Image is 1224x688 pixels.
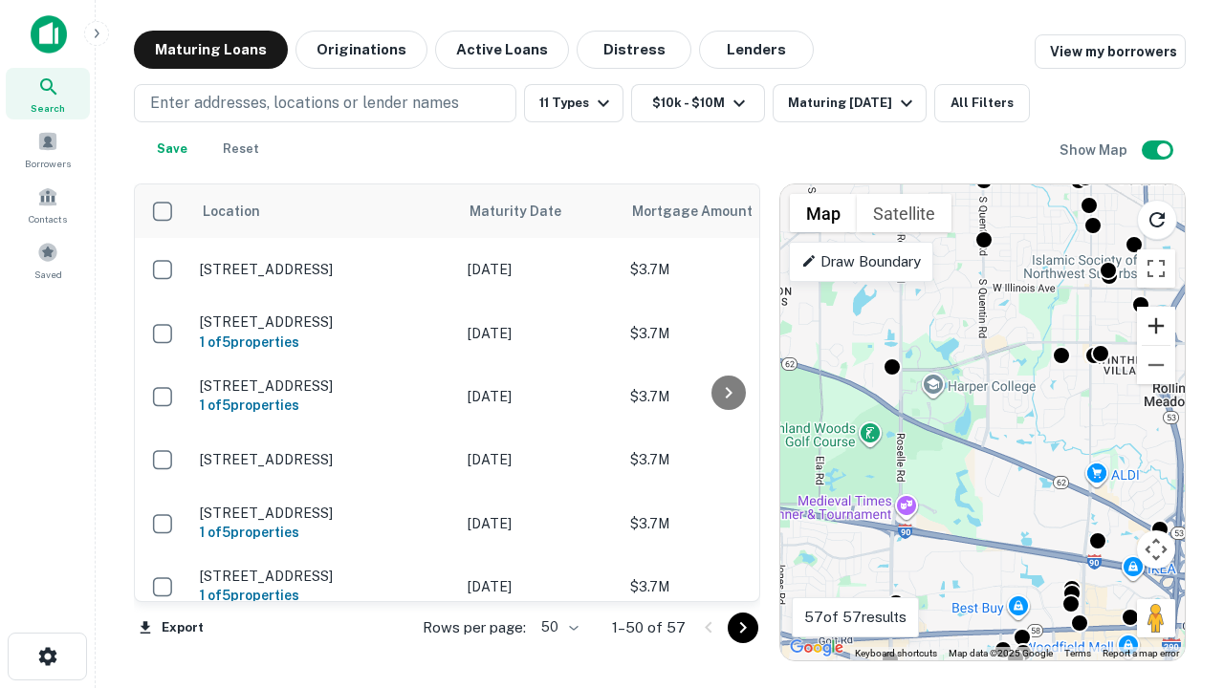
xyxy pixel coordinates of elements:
[142,130,203,168] button: Save your search to get updates of matches that match your search criteria.
[6,123,90,175] a: Borrowers
[801,250,921,273] p: Draw Boundary
[6,68,90,119] a: Search
[577,31,691,69] button: Distress
[200,332,448,353] h6: 1 of 5 properties
[134,84,516,122] button: Enter addresses, locations or lender names
[200,568,448,585] p: [STREET_ADDRESS]
[524,84,623,122] button: 11 Types
[150,92,459,115] p: Enter addresses, locations or lender names
[468,576,611,597] p: [DATE]
[790,194,857,232] button: Show street map
[630,386,821,407] p: $3.7M
[949,648,1053,658] span: Map data ©2025 Google
[1103,648,1179,658] a: Report a map error
[857,194,951,232] button: Show satellite imagery
[632,200,777,223] span: Mortgage Amount
[534,613,581,641] div: 50
[200,395,448,416] h6: 1 of 5 properties
[200,313,448,331] p: [STREET_ADDRESS]
[202,200,260,223] span: Location
[1137,599,1175,637] button: Drag Pegman onto the map to open Street View
[621,184,831,238] th: Mortgage Amount
[468,323,611,344] p: [DATE]
[31,15,67,54] img: capitalize-icon.png
[785,635,848,660] img: Google
[210,130,272,168] button: Reset
[1137,307,1175,345] button: Zoom in
[630,513,821,534] p: $3.7M
[435,31,569,69] button: Active Loans
[1035,34,1186,69] a: View my borrowers
[468,386,611,407] p: [DATE]
[468,513,611,534] p: [DATE]
[1128,474,1224,566] iframe: Chat Widget
[29,211,67,226] span: Contacts
[780,184,1185,660] div: 0 0
[468,449,611,470] p: [DATE]
[630,323,821,344] p: $3.7M
[773,84,927,122] button: Maturing [DATE]
[200,505,448,522] p: [STREET_ADDRESS]
[630,449,821,470] p: $3.7M
[134,613,208,642] button: Export
[728,613,758,643] button: Go to next page
[190,184,458,238] th: Location
[200,377,448,395] p: [STREET_ADDRESS]
[200,261,448,278] p: [STREET_ADDRESS]
[1064,648,1091,658] a: Terms (opens in new tab)
[468,259,611,280] p: [DATE]
[423,616,526,639] p: Rows per page:
[855,647,937,660] button: Keyboard shortcuts
[295,31,427,69] button: Originations
[458,184,621,238] th: Maturity Date
[200,522,448,543] h6: 1 of 5 properties
[788,92,918,115] div: Maturing [DATE]
[6,234,90,286] a: Saved
[631,84,765,122] button: $10k - $10M
[31,100,65,116] span: Search
[470,200,586,223] span: Maturity Date
[934,84,1030,122] button: All Filters
[34,267,62,282] span: Saved
[200,451,448,468] p: [STREET_ADDRESS]
[1060,140,1130,161] h6: Show Map
[134,31,288,69] button: Maturing Loans
[785,635,848,660] a: Open this area in Google Maps (opens a new window)
[200,585,448,606] h6: 1 of 5 properties
[1137,200,1177,240] button: Reload search area
[699,31,814,69] button: Lenders
[1137,249,1175,288] button: Toggle fullscreen view
[630,576,821,597] p: $3.7M
[1137,346,1175,384] button: Zoom out
[630,259,821,280] p: $3.7M
[804,606,907,629] p: 57 of 57 results
[25,156,71,171] span: Borrowers
[612,616,686,639] p: 1–50 of 57
[6,179,90,230] a: Contacts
